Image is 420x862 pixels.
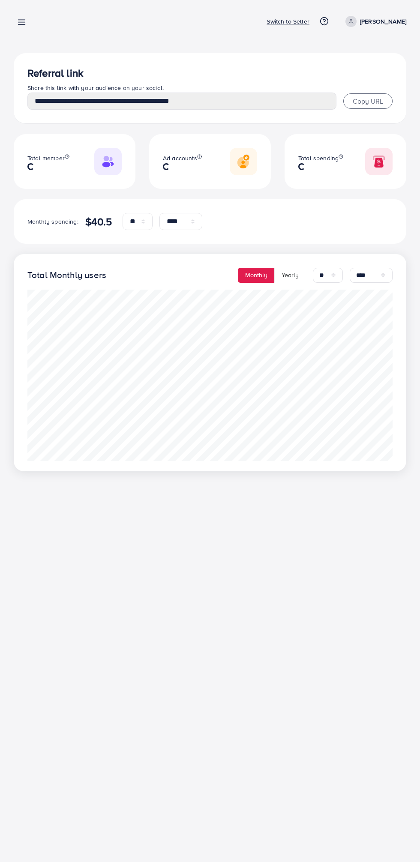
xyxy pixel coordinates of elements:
button: Copy URL [343,93,393,109]
span: Total member [27,154,65,162]
img: Responsive image [365,148,393,175]
p: Switch to Seller [267,16,309,27]
h4: Total Monthly users [27,270,106,281]
span: Copy URL [353,96,383,106]
span: Ad accounts [163,154,197,162]
button: Monthly [238,268,275,283]
span: Share this link with your audience on your social. [27,84,164,92]
button: Yearly [274,268,306,283]
h3: Referral link [27,67,393,79]
a: [PERSON_NAME] [342,16,406,27]
span: Total spending [298,154,339,162]
p: [PERSON_NAME] [360,16,406,27]
img: Responsive image [94,148,122,175]
p: Monthly spending: [27,216,78,227]
h4: $40.5 [85,215,112,228]
img: Responsive image [230,148,257,175]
